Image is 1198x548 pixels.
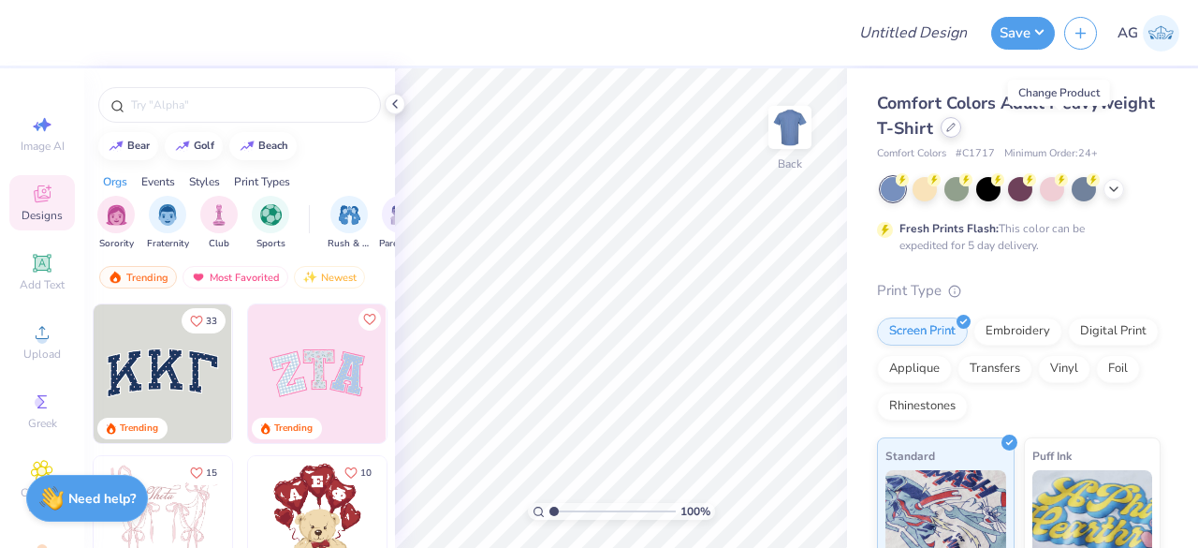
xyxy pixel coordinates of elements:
button: bear [98,132,158,160]
button: Like [182,460,226,485]
img: Newest.gif [302,271,317,284]
span: Comfort Colors Adult Heavyweight T-Shirt [877,92,1155,140]
div: filter for Club [200,196,238,251]
button: filter button [97,196,135,251]
span: Club [209,237,229,251]
div: bear [127,141,150,151]
img: 9980f5e8-e6a1-4b4a-8839-2b0e9349023c [248,304,387,443]
div: Orgs [103,173,127,190]
button: filter button [328,196,371,251]
div: Trending [120,422,158,436]
div: filter for Sorority [97,196,135,251]
div: Transfers [957,355,1032,383]
span: Minimum Order: 24 + [1004,146,1098,162]
span: Clipart & logos [9,485,75,515]
img: trending.gif [108,271,123,284]
div: Change Product [1008,80,1110,106]
div: Trending [99,266,177,289]
button: Save [991,17,1055,50]
span: Fraternity [147,237,189,251]
img: 3b9aba4f-e317-4aa7-a679-c95a879539bd [94,304,232,443]
img: Back [771,109,809,146]
button: filter button [252,196,289,251]
span: Rush & Bid [328,237,371,251]
div: filter for Parent's Weekend [379,196,422,251]
div: Styles [189,173,220,190]
button: Like [358,308,381,331]
div: filter for Fraternity [147,196,189,251]
button: Like [182,308,226,333]
div: golf [194,141,214,151]
img: Sorority Image [106,204,127,226]
img: Akshika Gurao [1143,15,1179,52]
div: Trending [274,422,313,436]
div: Events [141,173,175,190]
img: most_fav.gif [191,271,206,284]
span: Add Text [20,277,65,292]
img: Sports Image [260,204,282,226]
span: Sorority [99,237,134,251]
span: Standard [885,446,935,466]
button: Like [336,460,380,485]
span: 33 [206,317,217,326]
span: Sports [256,237,285,251]
input: Untitled Design [844,14,982,52]
span: # C1717 [956,146,995,162]
div: filter for Rush & Bid [328,196,371,251]
button: filter button [379,196,422,251]
span: Comfort Colors [877,146,946,162]
span: Greek [28,416,57,431]
button: filter button [147,196,189,251]
div: Back [778,156,802,172]
img: 5ee11766-d822-42f5-ad4e-763472bf8dcf [386,304,524,443]
img: Fraternity Image [157,204,178,226]
input: Try "Alpha" [129,96,369,114]
span: Puff Ink [1032,446,1072,466]
img: trend_line.gif [109,141,124,152]
img: trend_line.gif [240,141,255,152]
div: This color can be expedited for 5 day delivery. [899,220,1130,254]
span: AG [1118,22,1138,44]
div: filter for Sports [252,196,289,251]
div: Print Type [877,280,1161,302]
strong: Need help? [68,490,136,508]
img: Parent's Weekend Image [390,204,412,226]
span: 15 [206,468,217,478]
span: Upload [23,347,61,362]
span: 10 [360,468,372,478]
div: Vinyl [1038,355,1090,383]
span: 100 % [680,503,710,520]
img: edfb13fc-0e43-44eb-bea2-bf7fc0dd67f9 [231,304,370,443]
span: Designs [22,208,63,223]
div: Newest [294,266,365,289]
div: beach [258,141,288,151]
a: AG [1118,15,1179,52]
div: Print Types [234,173,290,190]
button: filter button [200,196,238,251]
div: Digital Print [1068,318,1159,346]
span: Parent's Weekend [379,237,422,251]
img: Rush & Bid Image [339,204,360,226]
div: Embroidery [973,318,1062,346]
img: trend_line.gif [175,141,190,152]
img: Club Image [209,204,229,226]
span: Image AI [21,139,65,154]
button: beach [229,132,297,160]
div: Most Favorited [183,266,288,289]
div: Screen Print [877,318,968,346]
div: Applique [877,355,952,383]
div: Foil [1096,355,1140,383]
div: Rhinestones [877,392,968,421]
strong: Fresh Prints Flash: [899,221,999,236]
button: golf [165,132,223,160]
